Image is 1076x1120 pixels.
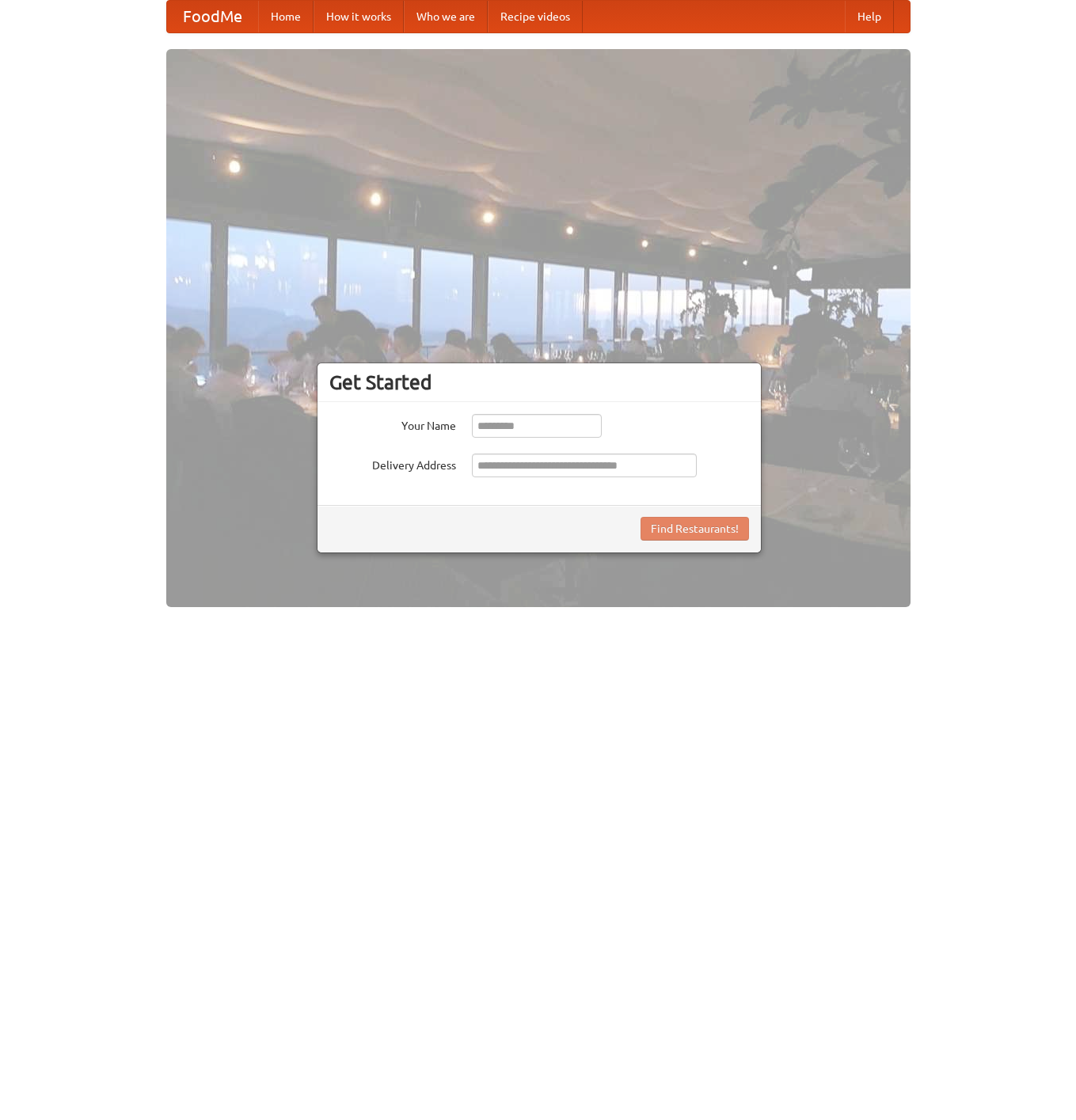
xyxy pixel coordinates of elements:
[488,1,583,32] a: Recipe videos
[329,414,456,434] label: Your Name
[167,1,258,32] a: FoodMe
[314,1,404,32] a: How it works
[641,517,749,541] button: Find Restaurants!
[329,370,749,394] h3: Get Started
[329,454,456,473] label: Delivery Address
[404,1,488,32] a: Who we are
[845,1,894,32] a: Help
[258,1,314,32] a: Home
